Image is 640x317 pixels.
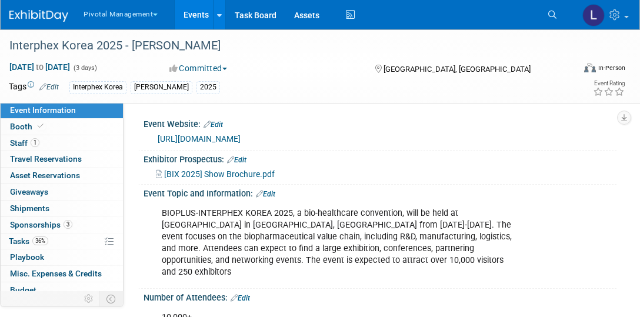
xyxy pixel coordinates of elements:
[9,62,71,72] span: [DATE] [DATE]
[154,202,520,284] div: BIOPLUS-INTERPHEX KOREA 2025, a bio-healthcare convention, will be held at [GEOGRAPHIC_DATA] in [...
[593,81,625,86] div: Event Rating
[10,171,80,180] span: Asset Reservations
[72,64,97,72] span: (3 days)
[32,236,48,245] span: 36%
[10,203,49,213] span: Shipments
[10,252,44,262] span: Playbook
[256,190,275,198] a: Edit
[204,121,223,129] a: Edit
[10,122,46,131] span: Booth
[1,168,123,183] a: Asset Reservations
[384,65,531,74] span: [GEOGRAPHIC_DATA], [GEOGRAPHIC_DATA]
[1,135,123,151] a: Staff1
[1,233,123,249] a: Tasks36%
[1,151,123,167] a: Travel Reservations
[1,201,123,216] a: Shipments
[1,249,123,265] a: Playbook
[165,62,232,74] button: Committed
[156,169,275,179] a: [BIX 2025] Show Brochure.pdf
[530,61,625,79] div: Event Format
[99,291,124,306] td: Toggle Event Tabs
[69,81,126,94] div: Interphex Korea
[1,266,123,282] a: Misc. Expenses & Credits
[38,123,44,129] i: Booth reservation complete
[10,187,48,196] span: Giveaways
[1,184,123,200] a: Giveaways
[34,62,45,72] span: to
[9,81,59,94] td: Tags
[131,81,192,94] div: [PERSON_NAME]
[10,220,72,229] span: Sponsorships
[1,282,123,298] a: Budget
[10,285,36,295] span: Budget
[144,115,616,131] div: Event Website:
[144,185,616,200] div: Event Topic and Information:
[10,138,39,148] span: Staff
[1,102,123,118] a: Event Information
[584,63,596,72] img: Format-Inperson.png
[10,154,82,163] span: Travel Reservations
[196,81,220,94] div: 2025
[5,35,564,56] div: Interphex Korea 2025 - [PERSON_NAME]
[9,236,48,246] span: Tasks
[598,64,625,72] div: In-Person
[144,289,616,304] div: Number of Attendees:
[31,138,39,147] span: 1
[9,10,68,22] img: ExhibitDay
[10,105,76,115] span: Event Information
[39,83,59,91] a: Edit
[227,156,246,164] a: Edit
[79,291,99,306] td: Personalize Event Tab Strip
[64,220,72,229] span: 3
[164,169,275,179] span: [BIX 2025] Show Brochure.pdf
[1,119,123,135] a: Booth
[158,134,241,144] a: [URL][DOMAIN_NAME]
[231,294,250,302] a: Edit
[144,151,616,166] div: Exhibitor Prospectus:
[582,4,605,26] img: Leslie Pelton
[10,269,102,278] span: Misc. Expenses & Credits
[1,217,123,233] a: Sponsorships3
